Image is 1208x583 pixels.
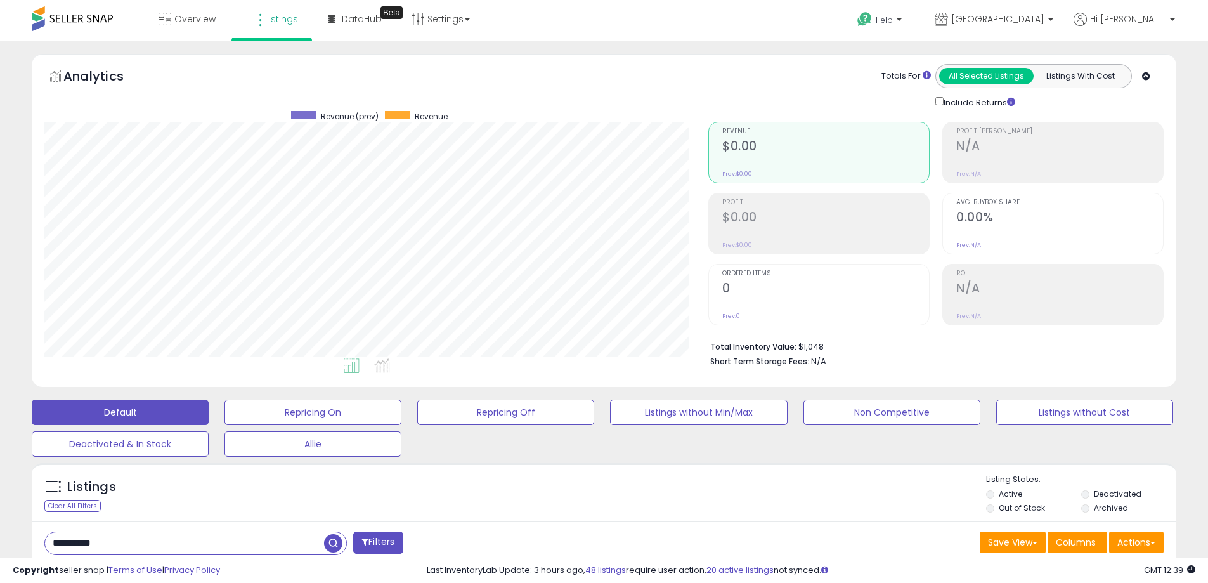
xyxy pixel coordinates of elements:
[710,356,809,367] b: Short Term Storage Fees:
[224,400,401,425] button: Repricing On
[956,281,1163,298] h2: N/A
[956,199,1163,206] span: Avg. Buybox Share
[44,500,101,512] div: Clear All Filters
[32,400,209,425] button: Default
[980,532,1046,553] button: Save View
[722,139,929,156] h2: $0.00
[939,68,1034,84] button: All Selected Listings
[926,95,1030,109] div: Include Returns
[956,128,1163,135] span: Profit [PERSON_NAME]
[956,170,981,178] small: Prev: N/A
[951,13,1044,25] span: [GEOGRAPHIC_DATA]
[803,400,980,425] button: Non Competitive
[986,474,1176,486] p: Listing States:
[353,532,403,554] button: Filters
[956,270,1163,277] span: ROI
[857,11,873,27] i: Get Help
[427,565,1195,577] div: Last InventoryLab Update: 3 hours ago, require user action, not synced.
[265,13,298,25] span: Listings
[996,400,1173,425] button: Listings without Cost
[956,139,1163,156] h2: N/A
[722,281,929,298] h2: 0
[1094,502,1128,513] label: Archived
[1090,13,1166,25] span: Hi [PERSON_NAME]
[585,564,626,576] a: 48 listings
[881,70,931,82] div: Totals For
[706,564,774,576] a: 20 active listings
[710,338,1154,353] li: $1,048
[108,564,162,576] a: Terms of Use
[417,400,594,425] button: Repricing Off
[956,210,1163,227] h2: 0.00%
[956,241,981,249] small: Prev: N/A
[380,6,403,19] div: Tooltip anchor
[415,111,448,122] span: Revenue
[722,210,929,227] h2: $0.00
[722,312,740,320] small: Prev: 0
[224,431,401,457] button: Allie
[1033,68,1127,84] button: Listings With Cost
[63,67,148,88] h5: Analytics
[722,170,752,178] small: Prev: $0.00
[13,565,220,577] div: seller snap | |
[722,199,929,206] span: Profit
[13,564,59,576] strong: Copyright
[1144,564,1195,576] span: 2025-09-12 12:39 GMT
[342,13,382,25] span: DataHub
[1094,488,1141,499] label: Deactivated
[1074,13,1175,41] a: Hi [PERSON_NAME]
[722,241,752,249] small: Prev: $0.00
[999,502,1045,513] label: Out of Stock
[811,355,826,367] span: N/A
[67,478,116,496] h5: Listings
[710,341,796,352] b: Total Inventory Value:
[610,400,787,425] button: Listings without Min/Max
[1109,532,1164,553] button: Actions
[956,312,981,320] small: Prev: N/A
[847,2,914,41] a: Help
[164,564,220,576] a: Privacy Policy
[32,431,209,457] button: Deactivated & In Stock
[999,488,1022,499] label: Active
[876,15,893,25] span: Help
[1056,536,1096,549] span: Columns
[722,270,929,277] span: Ordered Items
[1048,532,1107,553] button: Columns
[722,128,929,135] span: Revenue
[321,111,379,122] span: Revenue (prev)
[174,13,216,25] span: Overview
